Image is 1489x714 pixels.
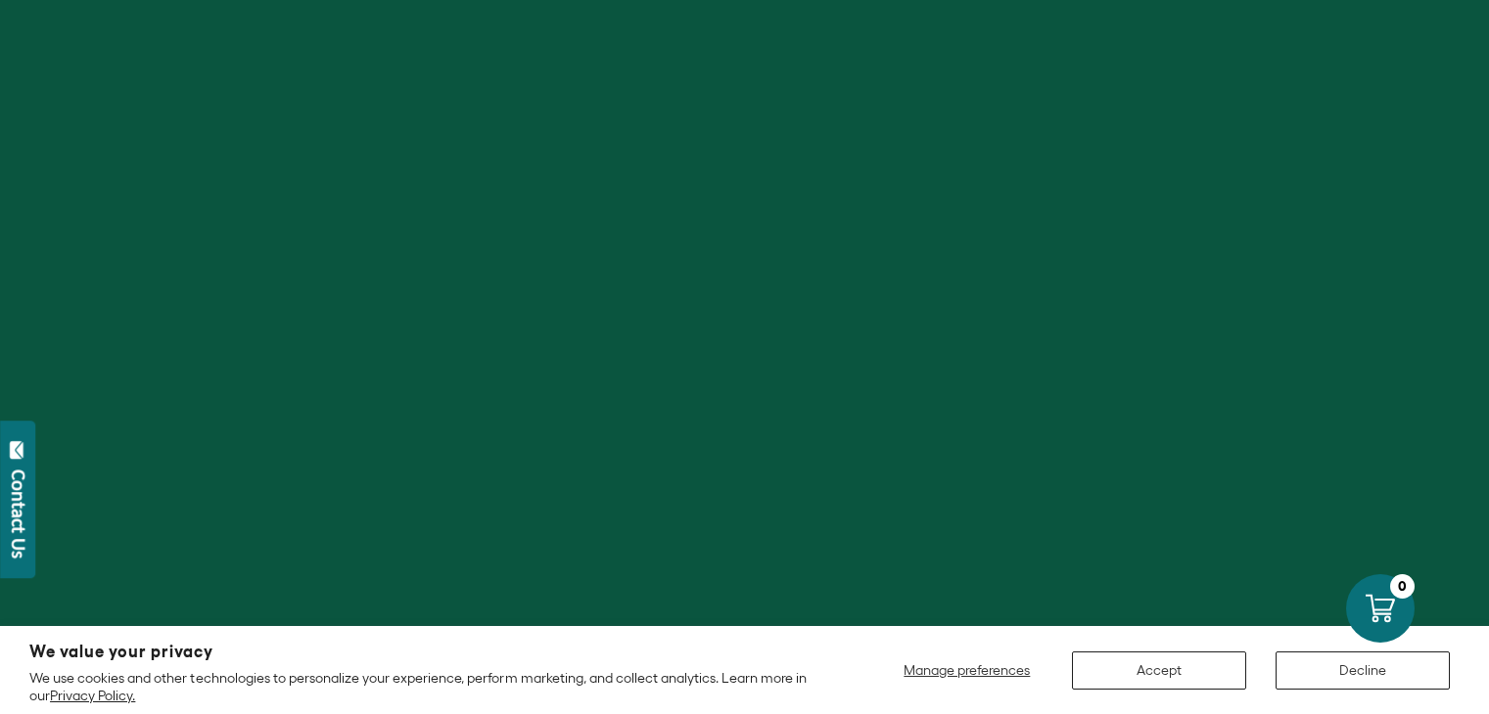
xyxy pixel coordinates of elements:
button: Manage preferences [892,651,1043,690]
h2: We value your privacy [29,644,820,660]
span: Manage preferences [904,662,1030,678]
div: Contact Us [9,469,28,558]
div: 0 [1390,574,1415,599]
button: Decline [1276,651,1450,690]
a: Privacy Policy. [50,688,135,703]
p: We use cookies and other technologies to personalize your experience, perform marketing, and coll... [29,669,820,704]
button: Accept [1072,651,1246,690]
